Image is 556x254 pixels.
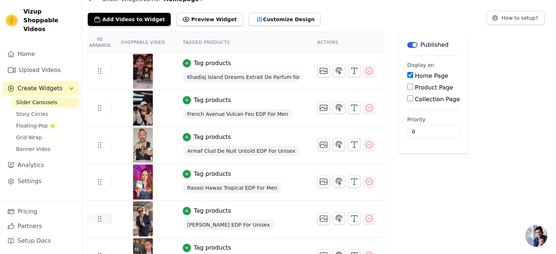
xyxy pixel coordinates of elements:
div: Open chat [525,225,547,247]
span: Banner Video [16,145,50,153]
span: French Avenue Vulcan Feu EDP For Men [183,109,292,119]
span: Story Circles [16,110,48,118]
a: Banner Video [12,144,79,154]
a: Story Circles [12,109,79,119]
img: tn-791142a430154b43bbb174711eb0fb98.png [133,128,153,163]
button: Customize Design [249,13,321,26]
a: Grid Wrap [12,132,79,143]
button: Change Thumbnail [317,139,330,151]
a: Upload Videos [3,63,79,77]
button: Preview Widget [177,13,242,26]
a: How to setup? [487,16,544,23]
button: Tag products [183,243,231,252]
span: Khadlaj Island Dreams Extrait De Parfum for Unisex [183,72,300,82]
img: tn-3e70ab3250ef42839e118424c386e199.png [133,54,153,89]
button: Change Thumbnail [317,102,330,114]
label: Collection Page [415,96,460,103]
span: Slider Carousels [16,99,57,106]
p: Published [420,41,449,49]
span: Grid Wrap [16,134,42,141]
a: Slider Carousels [12,97,79,107]
div: Tag products [194,170,231,178]
div: Tag products [194,96,231,105]
button: Add Videos to Widget [88,13,171,26]
div: Tag products [194,206,231,215]
div: Tag products [194,59,231,68]
div: Tag products [194,133,231,141]
span: Vizup Shoppable Videos [23,7,76,34]
a: Setup Docs [3,234,79,248]
a: Home [3,47,79,61]
a: Pricing [3,204,79,219]
button: Tag products [183,133,231,141]
button: How to setup? [487,11,544,25]
a: Analytics [3,158,79,173]
button: Change Thumbnail [317,212,330,225]
div: Tag products [194,243,231,252]
img: tn-7fadd2498a524be0aa9444c266acb3a6.png [133,91,153,126]
img: Vizup [6,15,18,26]
button: Change Thumbnail [317,175,330,188]
button: Tag products [183,59,231,68]
img: tn-9c2fe1b9335044cd9052bf652e76f279.png [133,164,153,200]
span: [PERSON_NAME] EDP For Unisex [183,220,275,230]
label: Product Page [415,84,453,91]
a: Floating-Pop ⭐ [12,121,79,131]
label: Home Page [415,72,448,79]
th: Re Arrange [88,32,112,53]
legend: Display on [407,61,434,69]
button: Change Thumbnail [317,65,330,77]
th: Shoppable Video [112,32,174,53]
button: Create Widgets [3,81,79,96]
button: Tag products [183,96,231,105]
th: Tagged Products [174,32,309,53]
a: Partners [3,219,79,234]
span: Create Widgets [18,84,63,93]
label: Priority [407,116,460,123]
span: Armaf Clud De Nuit Untold EDP For Unisex [183,146,300,156]
span: Rasasi Hawas Tropical EDP For Men [183,183,282,193]
button: Tag products [183,206,231,215]
img: vizup-images-591e.png [133,201,153,236]
span: Floating-Pop ⭐ [16,122,56,129]
a: Settings [3,174,79,189]
button: Tag products [183,170,231,178]
th: Actions [309,32,384,53]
